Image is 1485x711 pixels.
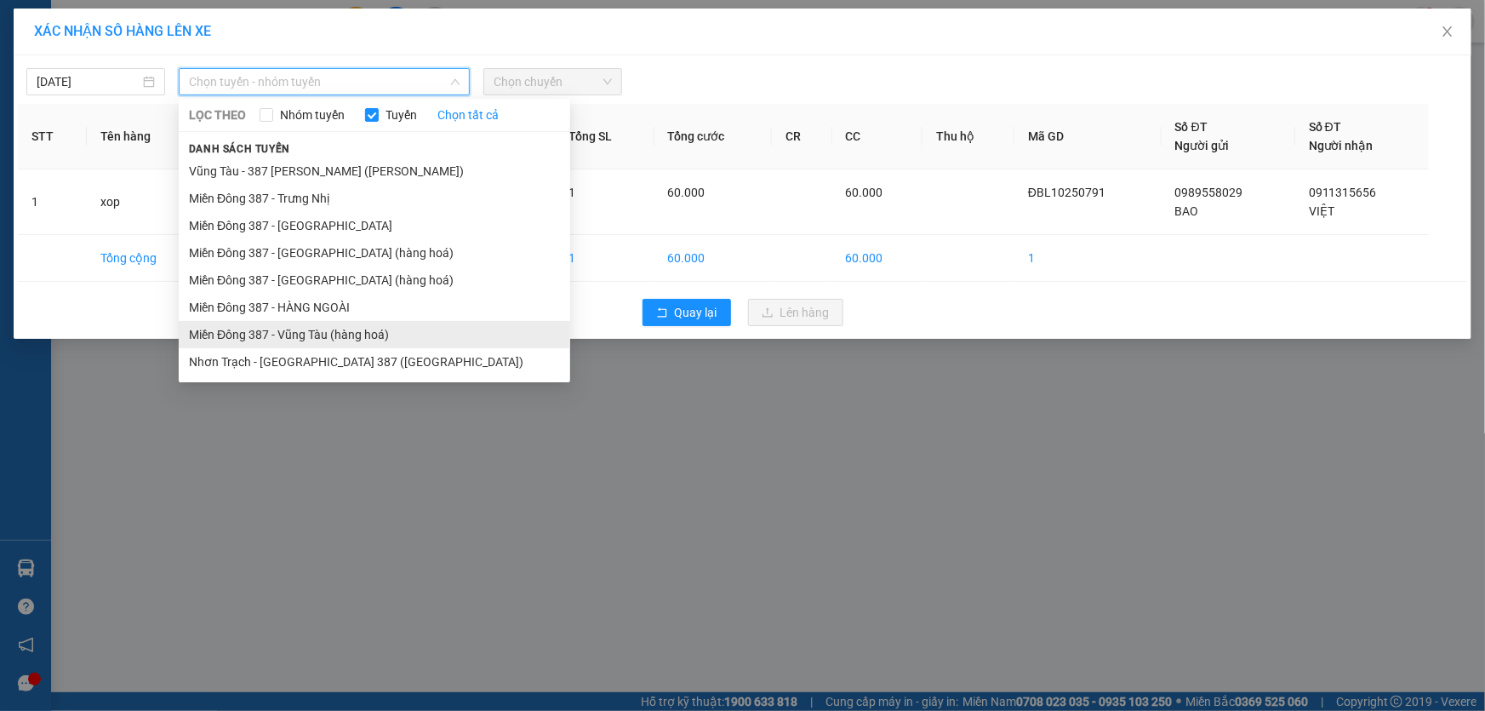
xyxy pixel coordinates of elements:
[179,212,570,239] li: Miền Đông 387 - [GEOGRAPHIC_DATA]
[1424,9,1471,56] button: Close
[1175,204,1199,218] span: BAO
[1309,120,1341,134] span: Số ĐT
[1309,186,1377,199] span: 0911315656
[87,169,203,235] td: xop
[846,186,883,199] span: 60.000
[18,104,87,169] th: STT
[18,169,87,235] td: 1
[379,106,424,124] span: Tuyến
[189,106,246,124] span: LỌC THEO
[832,235,923,282] td: 60.000
[832,104,923,169] th: CC
[568,186,575,199] span: 1
[1014,235,1162,282] td: 1
[643,299,731,326] button: rollbackQuay lại
[654,104,773,169] th: Tổng cước
[1309,204,1334,218] span: VIỆT
[179,141,300,157] span: Danh sách tuyến
[179,239,570,267] li: Miền Đông 387 - [GEOGRAPHIC_DATA] (hàng hoá)
[189,69,460,95] span: Chọn tuyến - nhóm tuyến
[1028,186,1105,199] span: ĐBL10250791
[494,69,612,95] span: Chọn chuyến
[273,106,351,124] span: Nhóm tuyến
[1441,25,1454,38] span: close
[179,267,570,294] li: Miền Đông 387 - [GEOGRAPHIC_DATA] (hàng hoá)
[37,72,140,91] input: 15/10/2025
[179,294,570,321] li: Miền Đông 387 - HÀNG NGOÀI
[555,104,654,169] th: Tổng SL
[87,104,203,169] th: Tên hàng
[922,104,1014,169] th: Thu hộ
[179,185,570,212] li: Miền Đông 387 - Trưng Nhị
[179,348,570,376] li: Nhơn Trạch - [GEOGRAPHIC_DATA] 387 ([GEOGRAPHIC_DATA])
[437,106,499,124] a: Chọn tất cả
[772,104,831,169] th: CR
[1175,186,1243,199] span: 0989558029
[179,158,570,185] li: Vũng Tàu - 387 [PERSON_NAME] ([PERSON_NAME])
[450,77,460,87] span: down
[87,235,203,282] td: Tổng cộng
[1014,104,1162,169] th: Mã GD
[1175,139,1230,152] span: Người gửi
[748,299,843,326] button: uploadLên hàng
[34,23,211,39] span: XÁC NHẬN SỐ HÀNG LÊN XE
[654,235,773,282] td: 60.000
[1175,120,1208,134] span: Số ĐT
[555,235,654,282] td: 1
[668,186,705,199] span: 60.000
[656,307,668,320] span: rollback
[675,303,717,322] span: Quay lại
[1309,139,1374,152] span: Người nhận
[179,321,570,348] li: Miền Đông 387 - Vũng Tàu (hàng hoá)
